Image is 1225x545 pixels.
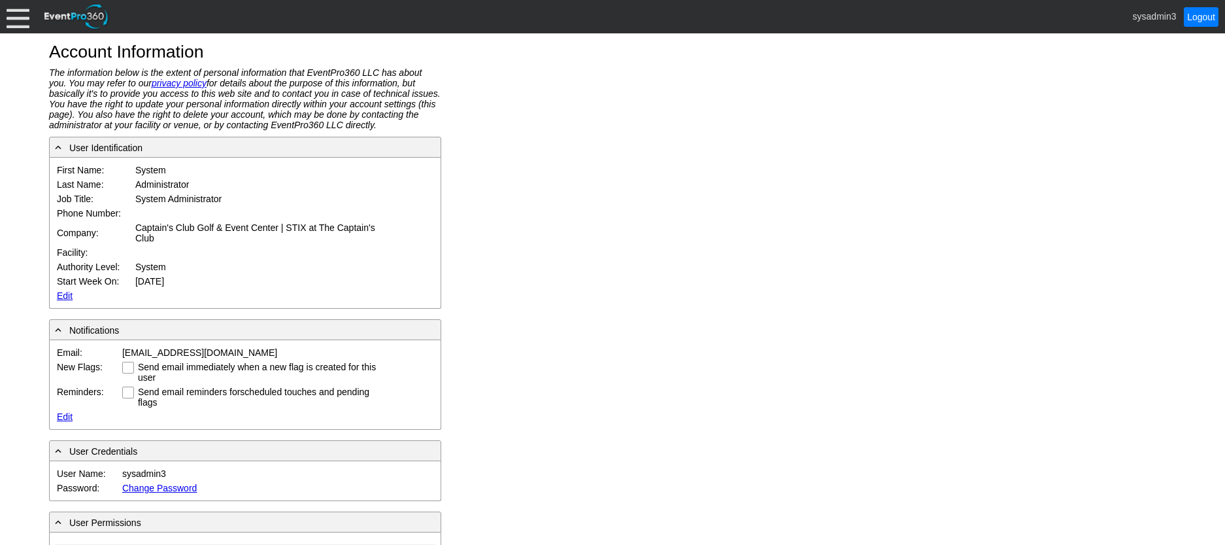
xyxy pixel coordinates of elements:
[135,194,222,204] div: System Administrator
[135,262,380,272] div: System
[55,163,133,177] td: First Name:
[55,345,120,360] td: Email:
[55,206,133,220] td: Phone Number:
[135,165,166,175] div: System
[55,260,133,274] td: Authority Level:
[52,515,438,529] div: User Permissions
[135,276,164,287] div: [DATE]
[1184,7,1218,27] a: Logout
[138,387,369,408] label: Send email reminders for
[135,179,189,190] div: Administrator
[55,220,133,245] td: Company:
[57,412,73,422] a: Edit
[55,385,120,410] td: Reminders:
[69,143,143,153] span: User Identification
[69,518,141,528] span: User Permissions
[55,481,120,495] td: Password:
[55,177,133,192] td: Last Name:
[52,140,438,154] div: User Identification
[122,347,277,358] div: [EMAIL_ADDRESS][DOMAIN_NAME]
[55,360,120,385] td: New Flags:
[135,222,380,243] div: Captain's Club Golf & Event Center | STIX at The Captain's Club
[122,483,197,493] a: Change Password
[42,2,110,31] img: EventPro360
[1133,10,1177,21] span: sysadmin3
[49,67,441,130] div: The information below is the extent of personal information that EventPro360 LLC has about you. Y...
[52,323,438,337] div: Notifications
[152,78,207,88] a: privacy policy
[138,362,376,383] label: Send email immediately when a new flag is created for this user
[49,43,1176,61] h1: Account Information
[138,387,369,408] span: scheduled touches and pending flags
[52,444,438,458] div: User Credentials
[55,274,133,289] td: Start Week On:
[55,192,133,206] td: Job Title:
[7,5,29,28] div: Menu: Click or 'Crtl+M' to toggle menu open/close
[55,245,133,260] td: Facility:
[55,466,120,481] td: User Name:
[69,325,119,336] span: Notifications
[57,290,73,301] a: Edit
[69,446,137,457] span: User Credentials
[120,466,434,481] td: sysadmin3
